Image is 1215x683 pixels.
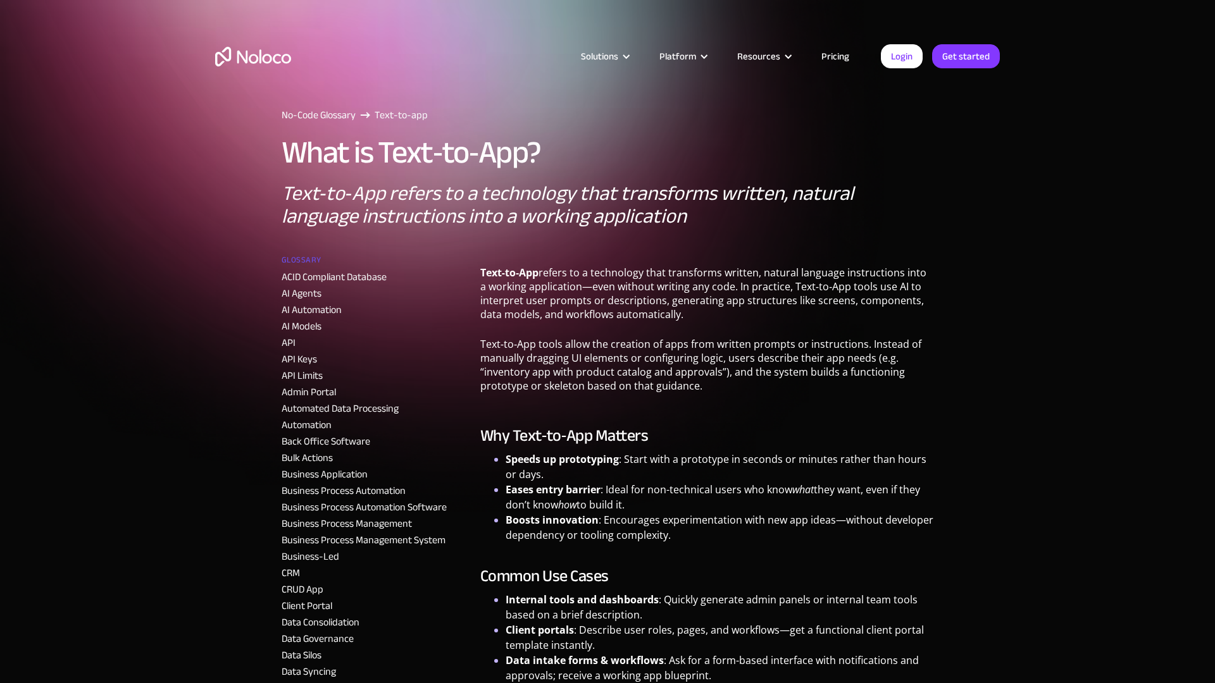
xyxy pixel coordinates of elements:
[506,593,659,606] strong: Internal tools and dashboards
[215,47,291,66] a: home
[644,48,721,65] div: Platform
[282,350,317,369] a: API Keys
[282,250,470,269] a: Glossary
[282,268,387,286] a: ACID Compliant Database
[282,284,321,303] a: AI Agents
[282,250,321,269] h2: Glossary
[282,629,354,648] a: Data Governance
[282,415,332,434] a: Automation
[282,547,339,566] a: Business-Led
[282,514,412,533] a: Business Process Management
[737,48,780,65] div: Resources
[506,592,934,622] li: : Quickly generate admin panels or internal team tools based on a brief description.
[282,596,332,615] a: Client Portal
[282,399,399,418] a: Automated Data Processing
[565,48,644,65] div: Solutions
[506,452,619,466] strong: Speeds up prototyping
[282,182,934,228] p: Text‑to‑App refers to a technology that transforms written, natural language instructions into a ...
[282,366,323,385] a: API Limits
[282,531,445,550] a: Business Process Management System
[480,266,539,280] strong: Text‑to‑App
[506,482,934,512] li: : Ideal for non-technical users who know they want, even if they don’t know to build it.
[282,662,336,681] a: Data Syncing
[480,337,934,402] p: Text‑to‑App tools allow the creation of apps from written prompts or instructions. Instead of man...
[282,448,333,467] a: Bulk Actions
[721,48,806,65] div: Resources
[282,481,406,500] a: Business Process Automation
[581,48,618,65] div: Solutions
[659,48,696,65] div: Platform
[506,512,934,543] li: : Encourages experimentation with new app ideas—without developer dependency or tooling complexity.
[506,452,934,482] li: : Start with a prototype in seconds or minutes rather than hours or days.
[282,563,300,582] a: CRM
[806,48,865,65] a: Pricing
[282,646,321,665] a: Data Silos
[282,333,296,352] a: API
[282,135,541,169] h1: What is Text‑to‑App?
[480,266,934,331] p: refers to a technology that transforms written, natural language instructions into a working appl...
[506,653,664,667] strong: Data intake forms & workflows
[282,383,336,402] a: Admin Portal
[792,483,814,496] em: what
[506,513,599,527] strong: Boosts innovation
[506,483,601,496] strong: Eases entry barrier
[282,465,368,484] a: Business Application
[506,622,934,653] li: : Describe user roles, pages, and workflows—get a functional client portal template instantly.
[282,432,370,451] a: Back Office Software
[282,317,321,336] a: AI Models
[480,426,934,445] h3: Why Text‑to‑App Matters
[480,567,934,586] h3: Common Use Cases
[932,44,1000,68] a: Get started
[506,623,574,637] strong: Client portals
[282,613,359,632] a: Data Consolidation
[282,300,342,319] a: AI Automation
[881,44,923,68] a: Login
[282,580,323,599] a: CRUD App
[558,498,576,512] em: how
[282,498,447,517] a: Business Process Automation Software
[506,653,934,683] li: : Ask for a form-based interface with notifications and approvals; receive a working app blueprint.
